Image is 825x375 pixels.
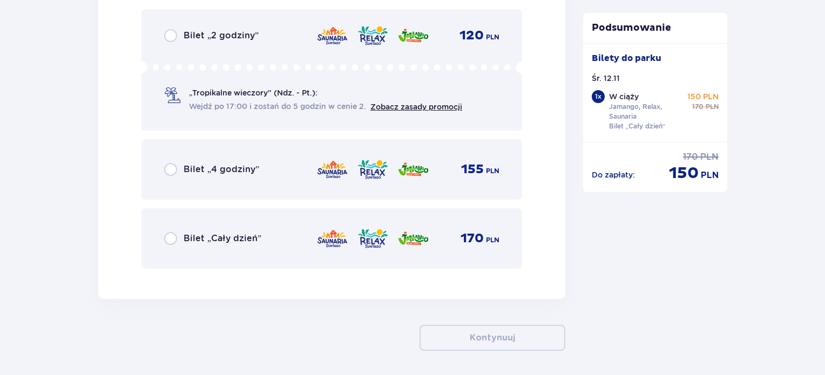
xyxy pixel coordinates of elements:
span: 170 [461,230,484,247]
span: PLN [706,102,719,112]
div: 1 x [592,90,605,103]
span: 170 [683,151,698,163]
button: Kontynuuj [420,325,565,351]
p: 150 PLN [687,91,719,102]
span: PLN [700,151,719,163]
span: „Tropikalne wieczory" (Ndz. - Pt.): [189,87,317,98]
span: PLN [486,32,499,42]
img: Saunaria [316,24,348,47]
p: Do zapłaty : [592,169,635,180]
span: Bilet „Cały dzień” [184,233,261,244]
img: Jamango [397,158,429,181]
img: Jamango [397,227,429,250]
img: Saunaria [316,227,348,250]
span: 155 [461,161,484,178]
img: Relax [357,24,389,47]
span: PLN [486,235,499,245]
span: Bilet „2 godziny” [184,30,259,42]
p: Bilet „Cały dzień” [609,121,666,131]
img: Jamango [397,24,429,47]
img: Relax [357,158,389,181]
span: 170 [692,102,704,112]
span: PLN [701,169,719,181]
p: Śr. 12.11 [592,73,620,84]
span: PLN [486,166,499,176]
span: 120 [459,28,484,44]
a: Zobacz zasady promocji [370,103,462,111]
span: 150 [669,163,699,183]
p: Kontynuuj [470,332,515,344]
span: Wejdź po 17:00 i zostań do 5 godzin w cenie 2. [189,101,366,112]
img: Relax [357,227,389,250]
img: Saunaria [316,158,348,181]
p: W ciąży [609,91,639,102]
p: Podsumowanie [583,22,728,35]
p: Bilety do parku [592,52,661,64]
span: Bilet „4 godziny” [184,163,259,175]
p: Jamango, Relax, Saunaria [609,102,684,121]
